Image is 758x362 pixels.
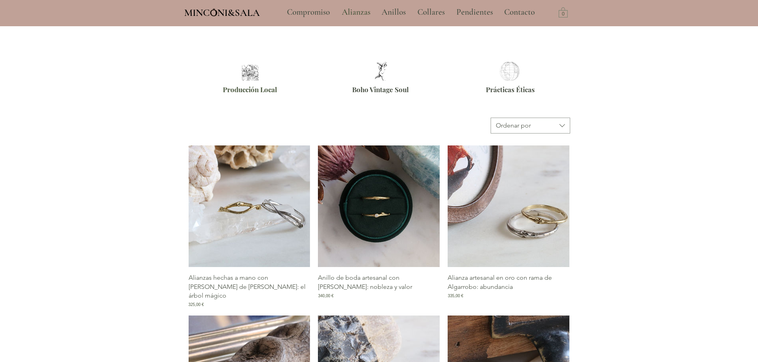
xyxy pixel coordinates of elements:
a: Alianzas hechas a mano Barcelona [189,145,310,267]
div: Galería de Alianzas hechas a mano con rama de Celtis: el árbol mágico [189,145,310,308]
p: Collares [413,2,449,22]
span: 340,00 € [318,293,333,299]
a: Anillos [376,2,411,22]
img: Alianzas Boho Barcelona [369,62,393,81]
a: Pendientes [450,2,498,22]
p: Alianza artesanal en oro con rama de Algarrobo: abundancia [448,273,569,291]
a: MINCONI&SALA [184,5,260,18]
a: Anillo de boda artesanal Minconi Sala [448,145,569,267]
p: Alianzas hechas a mano con [PERSON_NAME] de [PERSON_NAME]: el árbol mágico [189,273,310,300]
a: Alianzas hechas a mano con [PERSON_NAME] de [PERSON_NAME]: el árbol mágico325,00 € [189,273,310,308]
span: Producción Local [223,85,277,94]
a: Alianza de boda artesanal Barcelona [318,145,440,267]
a: Carrito con 0 ítems [559,7,568,17]
img: Alianzas artesanales Barcelona [240,65,261,81]
img: Minconi Sala [210,8,217,16]
text: 0 [562,12,565,17]
nav: Sitio [265,2,557,22]
p: Pendientes [452,2,497,22]
a: Collares [411,2,450,22]
p: Compromiso [283,2,334,22]
div: Galería de Anillo de boda artesanal con rama de Pruno: nobleza y valor [318,145,440,308]
span: Prácticas Éticas [486,85,535,94]
a: Contacto [498,2,541,22]
img: Alianzas éticas [497,62,522,81]
p: Contacto [500,2,539,22]
a: Anillo de boda artesanal con [PERSON_NAME]: nobleza y valor340,00 € [318,273,440,308]
span: 325,00 € [189,302,204,308]
div: Ordenar por [496,121,531,130]
a: Alianzas [336,2,376,22]
p: Alianzas [338,2,374,22]
span: MINCONI&SALA [184,7,260,19]
a: Compromiso [281,2,336,22]
p: Anillo de boda artesanal con [PERSON_NAME]: nobleza y valor [318,273,440,291]
span: 335,00 € [448,293,463,299]
span: Boho Vintage Soul [352,85,409,94]
p: Anillos [378,2,410,22]
a: Alianza artesanal en oro con rama de Algarrobo: abundancia335,00 € [448,273,569,308]
div: Galería de Alianza artesanal en oro con rama de Algarrobo: abundancia [448,145,569,308]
